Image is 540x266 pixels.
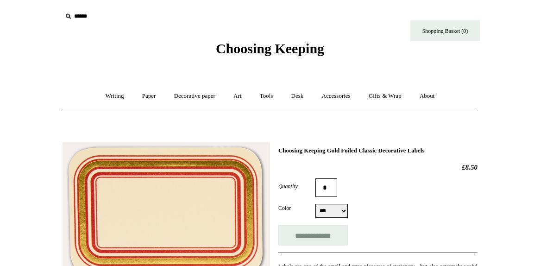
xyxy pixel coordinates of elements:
a: Choosing Keeping [216,48,324,55]
h1: Choosing Keeping Gold Foiled Classic Decorative Labels [278,147,477,154]
label: Quantity [278,182,315,190]
a: Tools [251,84,282,108]
h2: £8.50 [278,163,477,171]
a: Desk [283,84,312,108]
a: Decorative paper [166,84,224,108]
a: Accessories [314,84,359,108]
label: Color [278,204,315,212]
a: Paper [134,84,164,108]
a: About [411,84,443,108]
a: Writing [97,84,132,108]
span: Choosing Keeping [216,41,324,56]
a: Art [225,84,250,108]
a: Gifts & Wrap [360,84,410,108]
a: Shopping Basket (0) [410,20,480,41]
